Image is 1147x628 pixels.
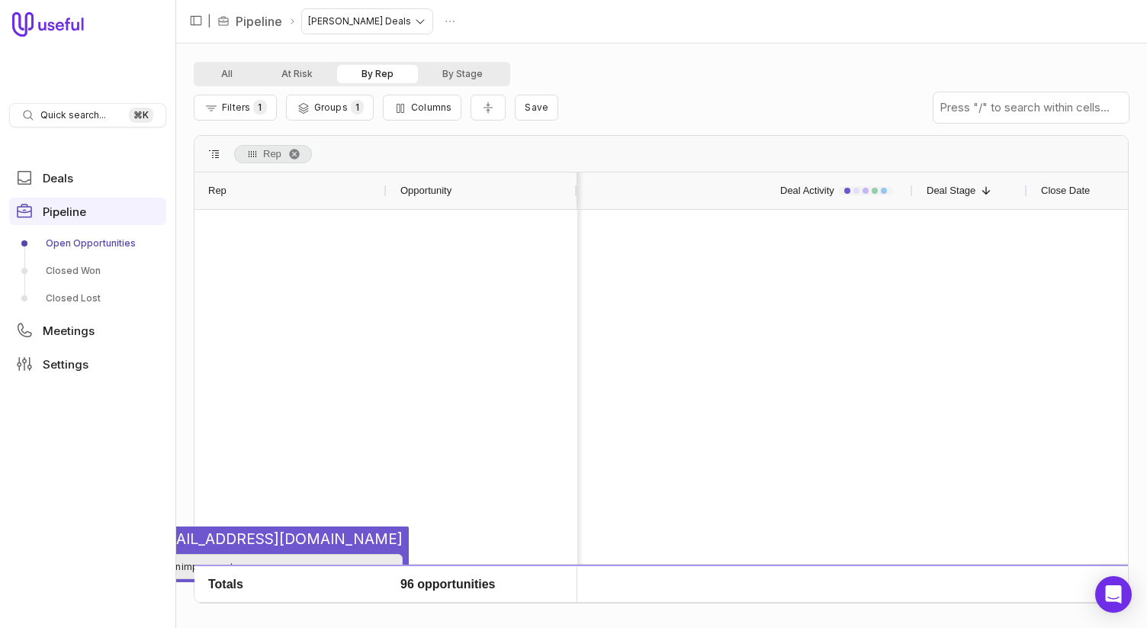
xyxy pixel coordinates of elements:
[194,95,277,121] button: Filter Pipeline
[9,198,166,225] a: Pipeline
[253,100,266,114] span: 1
[43,359,88,370] span: Settings
[222,101,250,113] span: Filters
[43,325,95,337] span: Meetings
[314,101,348,113] span: Groups
[9,286,166,311] a: Closed Lost
[411,101,451,113] span: Columns
[471,95,506,121] button: Collapse all rows
[9,259,166,283] a: Closed Won
[418,65,507,83] button: By Stage
[197,65,257,83] button: All
[9,164,166,192] a: Deals
[525,101,548,113] span: Save
[40,109,106,121] span: Quick search...
[9,231,166,311] div: Pipeline submenu
[780,182,834,200] span: Deal Activity
[383,95,461,121] button: Columns
[400,182,451,200] span: Opportunity
[43,206,86,217] span: Pipeline
[9,317,166,344] a: Meetings
[257,65,337,83] button: At Risk
[1041,182,1090,200] span: Close Date
[129,108,153,123] kbd: ⌘ K
[234,145,312,163] span: Rep. Press ENTER to sort. Press DELETE to remove
[234,145,312,163] div: Row Groups
[9,350,166,378] a: Settings
[1095,576,1132,613] div: Open Intercom Messenger
[9,231,166,256] a: Open Opportunities
[185,9,207,32] button: Collapse sidebar
[515,95,558,121] button: Create a new saved view
[351,100,364,114] span: 1
[208,182,227,200] span: Rep
[236,12,282,31] a: Pipeline
[43,172,73,184] span: Deals
[933,92,1129,123] input: Press "/" to search within cells...
[263,145,281,163] span: Rep
[927,182,975,200] span: Deal Stage
[286,95,374,121] button: Group Pipeline
[207,12,211,31] span: |
[439,10,461,33] button: Actions
[337,65,418,83] button: By Rep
